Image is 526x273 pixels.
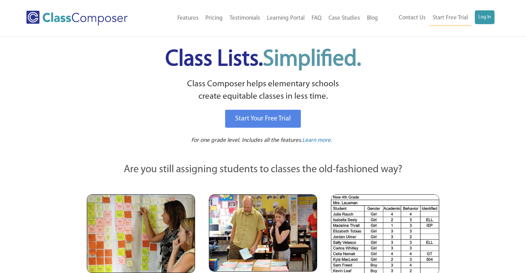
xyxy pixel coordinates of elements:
a: Testimonials [226,11,264,26]
a: Case Studies [325,11,363,26]
img: Class Composer [26,11,128,26]
a: Log In [475,10,495,24]
nav: Header Menu [381,10,495,26]
a: Contact Us [395,10,429,26]
a: Learn more. [302,136,332,145]
nav: Header Menu [150,11,381,26]
a: FAQ [308,11,325,26]
span: For one grade level. Includes all the features. [191,137,302,143]
p: Class Composer helps elementary schools create equitable classes in less time. [86,78,441,103]
a: Blog [363,11,381,26]
a: Learning Portal [264,11,308,26]
span: Learn more. [302,137,332,143]
img: Blue and Pink Paper Cards [209,194,317,271]
a: Start Your Free Trial [225,110,301,128]
span: Class Lists. [165,48,361,71]
span: Simplified. [263,48,361,71]
img: Teachers Looking at Sticky Notes [87,194,195,273]
a: Pricing [202,11,226,26]
a: Start Free Trial [429,10,471,26]
span: Start Your Free Trial [235,115,291,122]
p: Are you still assigning students to classes the old-fashioned way? [87,162,440,177]
a: Features [174,11,202,26]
